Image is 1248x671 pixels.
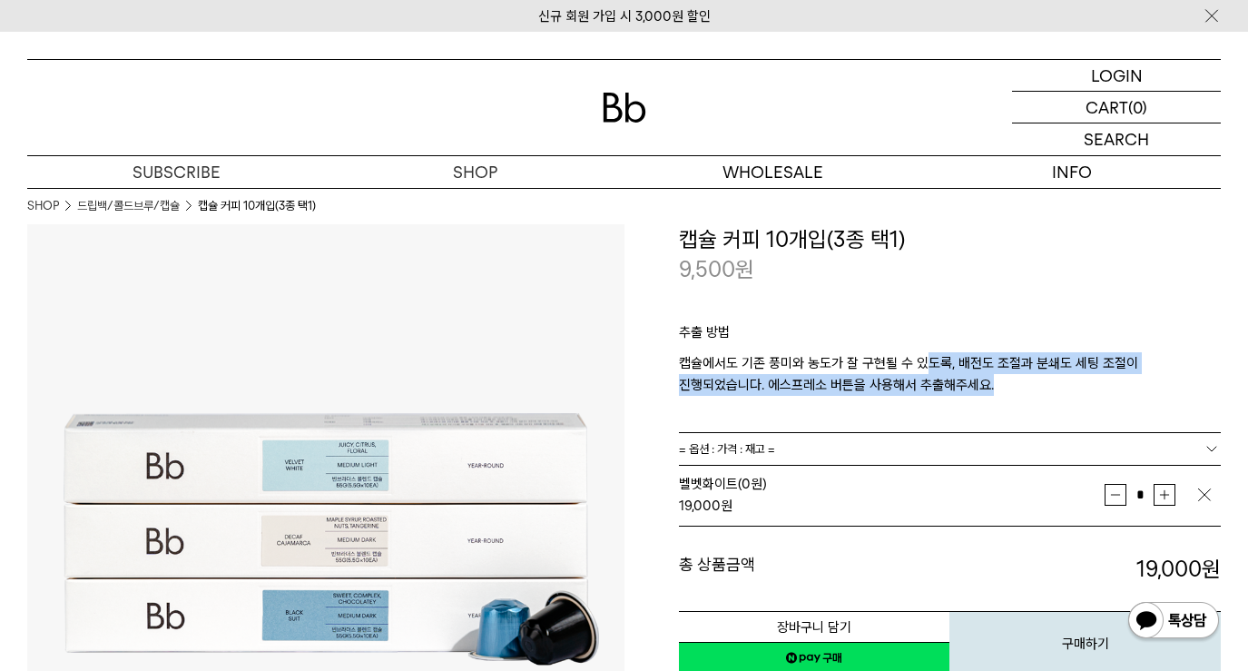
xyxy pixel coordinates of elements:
[679,476,767,492] span: 벨벳화이트 (0원)
[1084,123,1149,155] p: SEARCH
[679,554,950,585] dt: 총 상품금액
[1012,92,1221,123] a: CART (0)
[77,197,180,215] a: 드립백/콜드브루/캡슐
[1136,556,1221,582] strong: 19,000
[679,495,1106,517] div: 원
[1154,484,1175,506] button: 증가
[198,197,316,215] li: 캡슐 커피 10개입(3종 택1)
[27,197,59,215] a: SHOP
[1091,60,1143,91] p: LOGIN
[679,254,754,285] p: 9,500
[922,156,1221,188] p: INFO
[679,498,721,514] strong: 19,000
[1202,556,1221,582] b: 원
[538,8,711,25] a: 신규 회원 가입 시 3,000원 할인
[624,156,923,188] p: WHOLESALE
[735,256,754,282] span: 원
[27,156,326,188] a: SUBSCRIBE
[679,611,950,643] button: 장바구니 담기
[679,352,1222,396] p: 캡슐에서도 기존 풍미와 농도가 잘 구현될 수 있도록, 배전도 조절과 분쇄도 세팅 조절이 진행되었습니다. 에스프레소 버튼을 사용해서 추출해주세요.
[1012,60,1221,92] a: LOGIN
[1086,92,1128,123] p: CART
[326,156,624,188] a: SHOP
[1126,600,1221,644] img: 카카오톡 채널 1:1 채팅 버튼
[603,93,646,123] img: 로고
[1128,92,1147,123] p: (0)
[679,433,775,465] span: = 옵션 : 가격 : 재고 =
[679,224,1222,255] h3: 캡슐 커피 10개입(3종 택1)
[1105,484,1126,506] button: 감소
[1195,486,1214,504] img: 삭제
[679,321,1222,352] p: 추출 방법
